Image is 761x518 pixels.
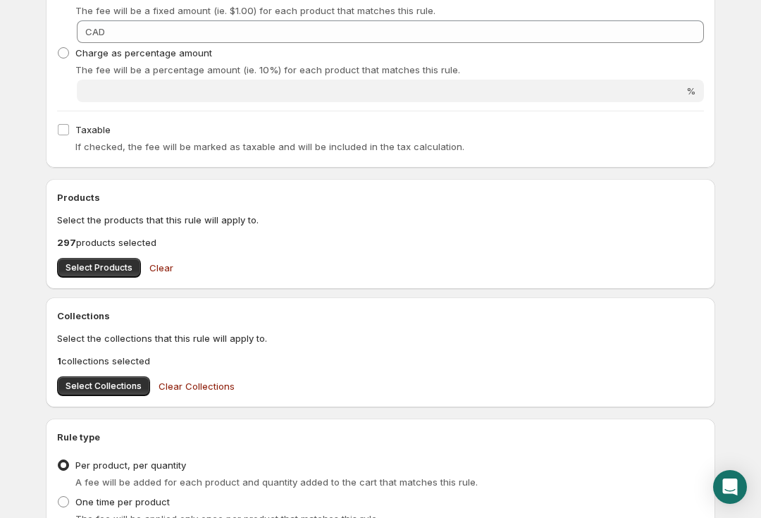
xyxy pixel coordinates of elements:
span: If checked, the fee will be marked as taxable and will be included in the tax calculation. [75,141,464,152]
span: Select Collections [66,381,142,392]
p: Select the collections that this rule will apply to. [57,331,704,345]
h2: Products [57,190,704,204]
button: Select Products [57,258,141,278]
span: Charge as percentage amount [75,47,212,58]
div: Open Intercom Messenger [713,470,747,504]
p: products selected [57,235,704,249]
p: The fee will be a percentage amount (ie. 10%) for each product that matches this rule. [75,63,704,77]
span: Select Products [66,262,132,273]
button: Select Collections [57,376,150,396]
b: 1 [57,355,61,366]
span: Clear [149,261,173,275]
h2: Collections [57,309,704,323]
b: 297 [57,237,76,248]
span: % [686,85,695,97]
p: collections selected [57,354,704,368]
span: One time per product [75,496,170,507]
span: Clear Collections [159,379,235,393]
span: The fee will be a fixed amount (ie. $1.00) for each product that matches this rule. [75,5,435,16]
button: Clear Collections [150,372,243,400]
span: Per product, per quantity [75,460,186,471]
span: Taxable [75,124,111,135]
span: A fee will be added for each product and quantity added to the cart that matches this rule. [75,476,478,488]
p: Select the products that this rule will apply to. [57,213,704,227]
h2: Rule type [57,430,704,444]
button: Clear [141,254,182,282]
span: CAD [85,26,105,37]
